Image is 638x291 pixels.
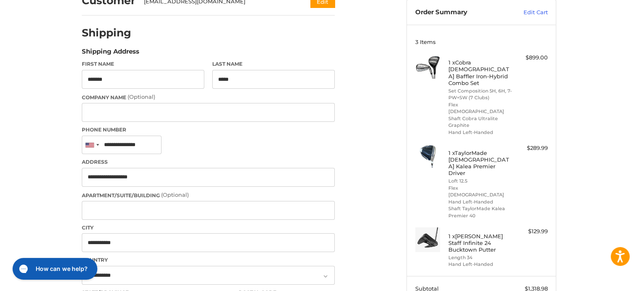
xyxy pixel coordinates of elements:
[82,136,102,154] div: United States: +1
[448,59,513,86] h4: 1 x Cobra [DEMOGRAPHIC_DATA] Baffler Iron-Hybrid Combo Set
[415,8,505,17] h3: Order Summary
[515,144,548,152] div: $289.99
[448,115,513,129] li: Shaft Cobra Ultralite Graphite
[448,261,513,268] li: Hand Left-Handed
[448,149,513,177] h4: 1 x TaylorMade [DEMOGRAPHIC_DATA] Kalea Premier Driver
[448,178,513,185] li: Loft 12.5
[448,205,513,219] li: Shaft TaylorMade Kalea Premier 40
[82,158,335,166] label: Address
[448,198,513,206] li: Hand Left-Handed
[448,88,513,101] li: Set Composition 5H, 6H, 7-PW+SW (7 Clubs)
[448,254,513,261] li: Length 34
[505,8,548,17] a: Edit Cart
[515,227,548,236] div: $129.99
[82,126,335,134] label: Phone Number
[82,224,335,232] label: City
[82,191,335,199] label: Apartment/Suite/Building
[82,93,335,101] label: Company Name
[128,93,155,100] small: (Optional)
[82,60,204,68] label: First Name
[448,233,513,253] h4: 1 x [PERSON_NAME] Staff Infinite 24 Bucktown Putter
[448,129,513,136] li: Hand Left-Handed
[515,54,548,62] div: $899.00
[448,101,513,115] li: Flex [DEMOGRAPHIC_DATA]
[448,185,513,198] li: Flex [DEMOGRAPHIC_DATA]
[8,255,99,283] iframe: Gorgias live chat messenger
[161,191,189,198] small: (Optional)
[82,47,139,60] legend: Shipping Address
[82,256,335,264] label: Country
[82,26,131,39] h2: Shipping
[212,60,335,68] label: Last Name
[415,39,548,45] h3: 3 Items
